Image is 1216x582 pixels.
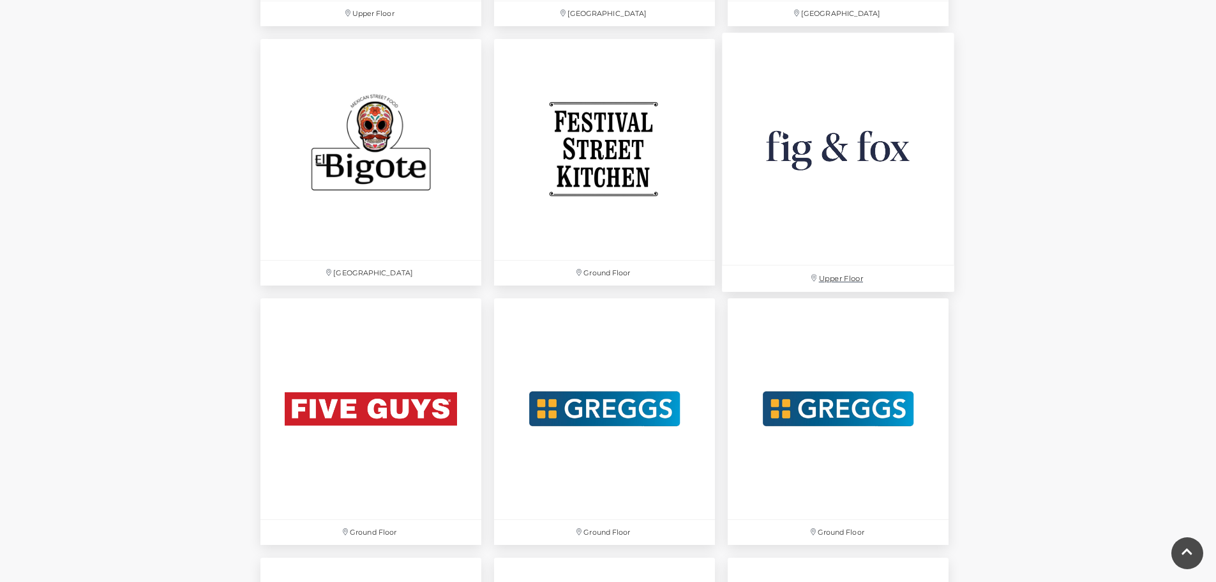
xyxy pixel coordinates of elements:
p: Upper Floor [260,1,481,26]
p: Ground Floor [494,520,715,545]
p: Ground Floor [494,261,715,286]
a: Upper Floor [716,26,961,299]
a: Ground Floor [488,33,721,292]
a: Ground Floor [488,292,721,551]
p: Upper Floor [722,266,954,292]
p: Ground Floor [728,520,949,545]
a: [GEOGRAPHIC_DATA] [254,33,488,292]
a: Ground Floor [721,292,955,551]
p: [GEOGRAPHIC_DATA] [494,1,715,26]
p: [GEOGRAPHIC_DATA] [728,1,949,26]
a: Ground Floor [254,292,488,551]
p: Ground Floor [260,520,481,545]
p: [GEOGRAPHIC_DATA] [260,261,481,286]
